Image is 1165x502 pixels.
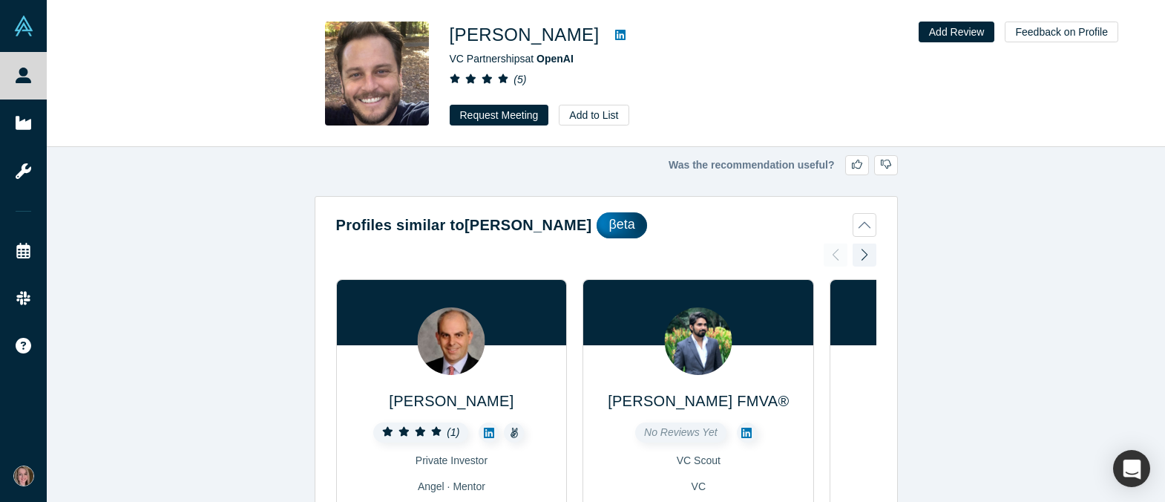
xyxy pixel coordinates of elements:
span: VC Scout [677,454,721,466]
div: Was the recommendation useful? [315,155,898,175]
button: Add to List [559,105,629,125]
button: Add Review [919,22,995,42]
span: VC Partnerships at [450,53,574,65]
div: VC [594,479,803,495]
img: Anna Fahey's Account [13,466,34,486]
i: ( 1 ) [447,426,459,438]
button: Profiles similar to[PERSON_NAME]βeta [336,212,876,238]
img: Ashish Kulkarni FMVA®'s Profile Image [665,307,732,375]
img: Jeff Dorst's Profile Image [418,307,485,375]
button: Request Meeting [450,105,549,125]
i: ( 5 ) [513,74,526,85]
h2: Profiles similar to [PERSON_NAME] [336,214,592,236]
div: Angel · Mentor [347,479,557,495]
span: No Reviews Yet [644,426,718,438]
a: OpenAI [536,53,574,65]
span: Private Investor [416,454,488,466]
div: βeta [597,212,646,238]
h1: [PERSON_NAME] [450,22,600,48]
a: [PERSON_NAME] [389,393,513,409]
button: Feedback on Profile [1005,22,1118,42]
img: Alchemist Vault Logo [13,16,34,36]
a: [PERSON_NAME] FMVA® [608,393,789,409]
img: Matt Vail's Profile Image [325,22,429,125]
